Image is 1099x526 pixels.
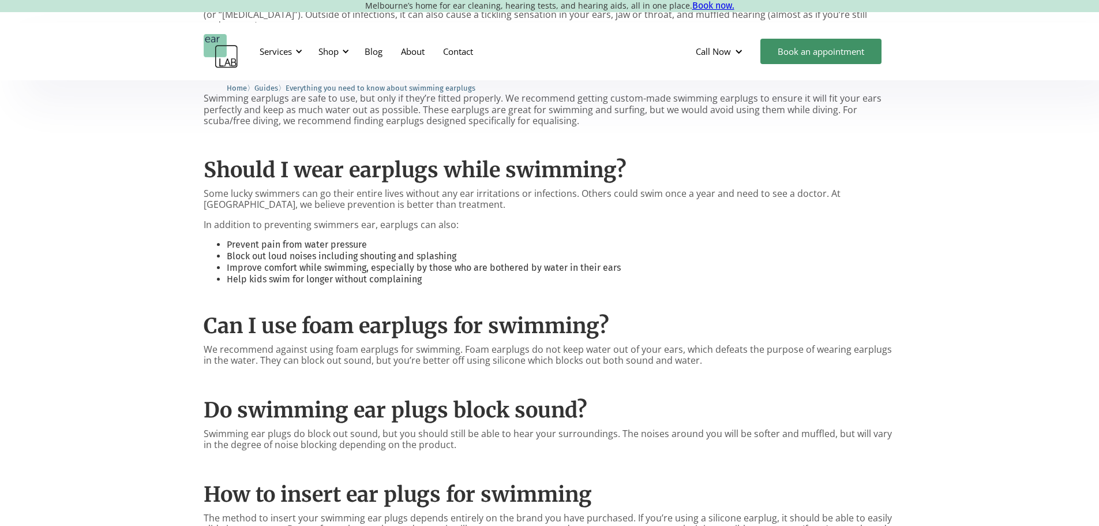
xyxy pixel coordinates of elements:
[254,82,286,94] li: 〉
[312,34,352,69] div: Shop
[204,158,896,182] h2: Should I wear earplugs while swimming?
[227,274,896,285] li: Help kids swim for longer without complaining
[286,82,475,93] a: Everything you need to know about swimming earplugs
[204,428,896,450] p: Swimming ear plugs do block out sound, but you should still be able to hear your surroundings. Th...
[254,82,278,93] a: Guides
[253,34,306,69] div: Services
[392,35,434,68] a: About
[696,46,731,57] div: Call Now
[227,251,896,262] li: Block out loud noises including shouting and splashing
[204,375,896,386] p: ‍
[760,39,882,64] a: Book an appointment
[260,46,292,57] div: Services
[204,459,896,470] p: ‍
[204,219,896,230] p: In addition to preventing swimmers ear, earplugs can also:
[204,34,238,69] a: home
[318,46,339,57] div: Shop
[204,291,896,302] p: ‍
[254,84,278,92] span: Guides
[204,135,896,146] p: ‍
[204,314,896,338] h2: Can I use foam earplugs for swimming?
[227,82,247,93] a: Home
[204,188,896,210] p: Some lucky swimmers can go their entire lives without any ear irritations or infections. Others c...
[227,82,254,94] li: 〉
[227,84,247,92] span: Home
[286,84,475,92] span: Everything you need to know about swimming earplugs
[434,35,482,68] a: Contact
[227,239,896,251] li: Prevent pain from water pressure
[227,262,896,274] li: Improve comfort while swimming, especially by those who are bothered by water in their ears
[204,482,896,507] h2: How to insert ear plugs for swimming
[687,34,755,69] div: Call Now
[204,93,896,126] p: Swimming earplugs are safe to use, but only if they’re fitted properly. We recommend getting cust...
[204,398,896,423] h2: Do swimming ear plugs block sound?
[355,35,392,68] a: Blog
[204,344,896,366] p: We recommend against using foam earplugs for swimming. Foam earplugs do not keep water out of you...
